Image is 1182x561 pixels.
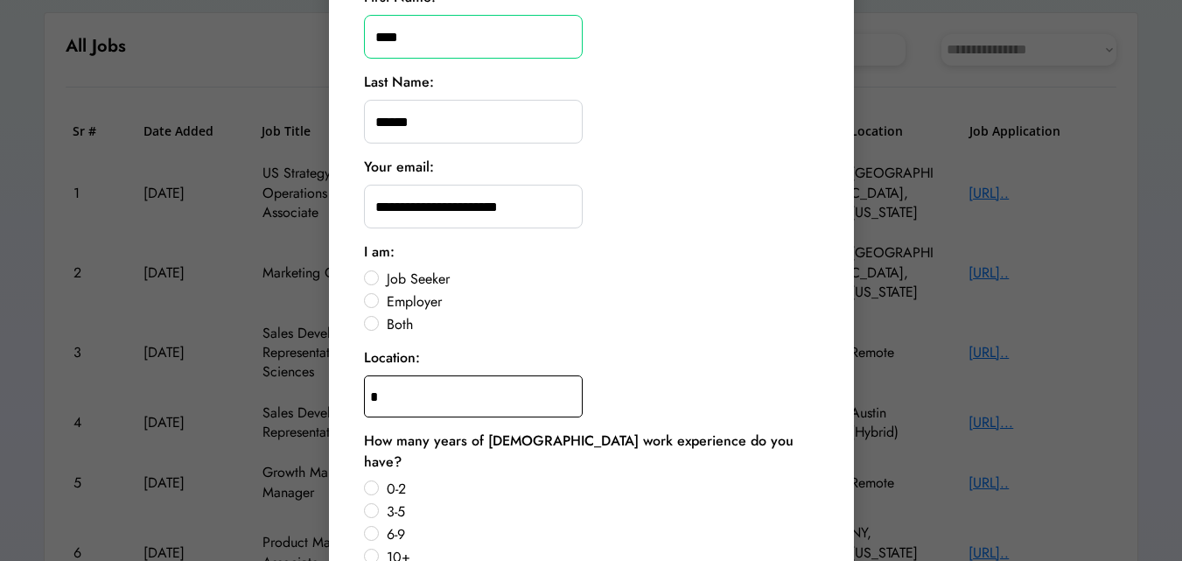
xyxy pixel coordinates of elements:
label: Job Seeker [381,272,819,286]
label: 0-2 [381,482,819,496]
div: I am: [364,242,395,263]
label: 3-5 [381,505,819,519]
div: Location: [364,347,420,368]
div: Your email: [364,157,434,178]
div: How many years of [DEMOGRAPHIC_DATA] work experience do you have? [364,431,819,473]
label: Both [381,318,819,332]
label: Employer [381,295,819,309]
label: 6-9 [381,528,819,542]
div: Last Name: [364,72,434,93]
